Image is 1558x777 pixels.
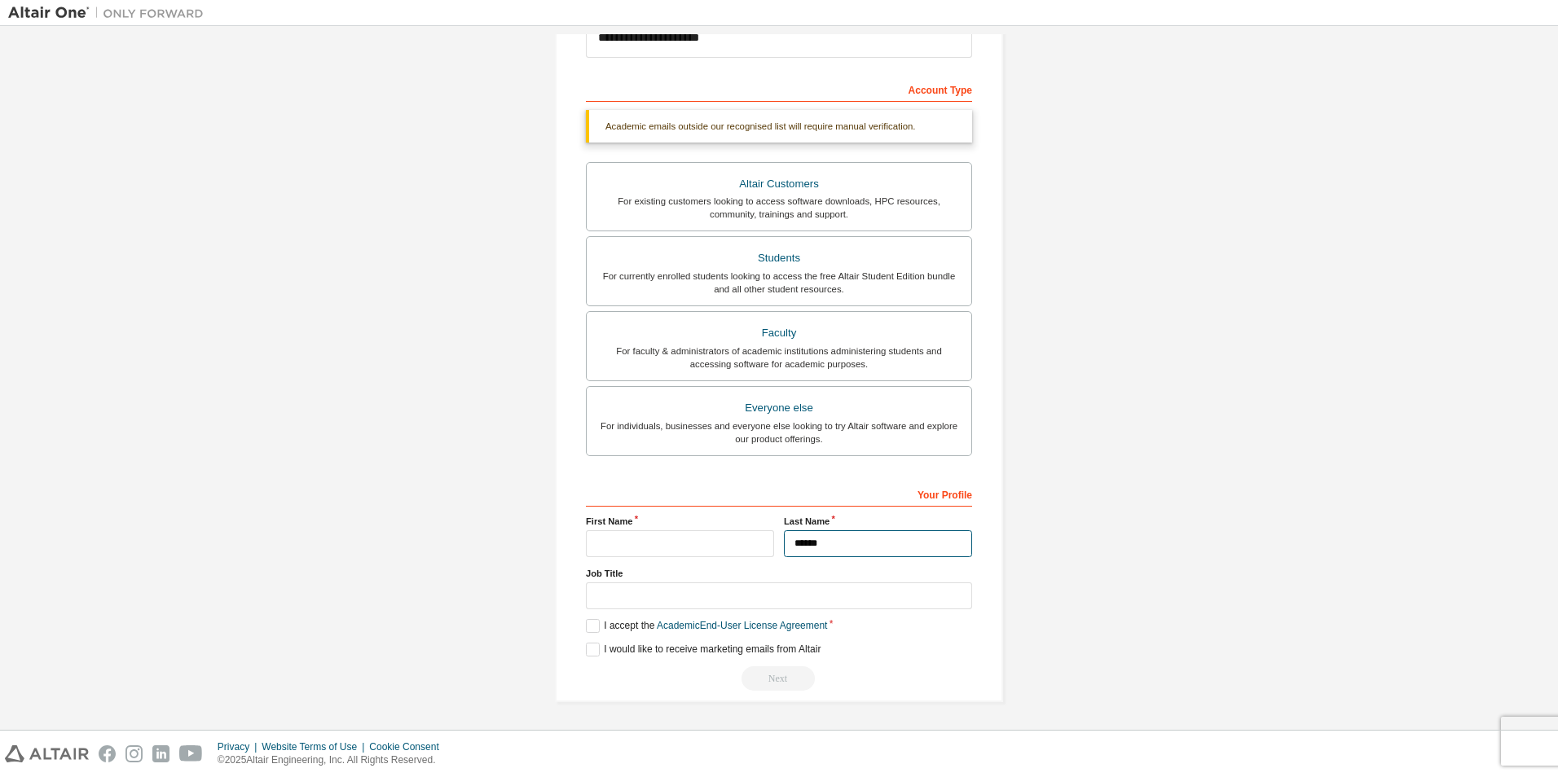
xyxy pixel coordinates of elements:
[586,481,972,507] div: Your Profile
[596,419,962,446] div: For individuals, businesses and everyone else looking to try Altair software and explore our prod...
[596,397,962,419] div: Everyone else
[657,620,827,631] a: Academic End-User License Agreement
[99,745,116,762] img: facebook.svg
[5,745,89,762] img: altair_logo.svg
[125,745,143,762] img: instagram.svg
[586,643,821,656] label: I would like to receive marketing emails from Altair
[152,745,169,762] img: linkedin.svg
[586,567,972,580] label: Job Title
[596,345,962,371] div: For faculty & administrators of academic institutions administering students and accessing softwa...
[596,195,962,221] div: For existing customers looking to access software downloads, HPC resources, community, trainings ...
[586,76,972,102] div: Account Type
[218,740,262,753] div: Privacy
[369,740,448,753] div: Cookie Consent
[596,322,962,345] div: Faculty
[784,515,972,528] label: Last Name
[596,247,962,270] div: Students
[262,740,369,753] div: Website Terms of Use
[596,270,962,296] div: For currently enrolled students looking to access the free Altair Student Edition bundle and all ...
[586,110,972,143] div: Academic emails outside our recognised list will require manual verification.
[8,5,212,21] img: Altair One
[586,666,972,691] div: Read and acccept EULA to continue
[218,753,449,767] p: © 2025 Altair Engineering, Inc. All Rights Reserved.
[596,173,962,195] div: Altair Customers
[179,745,203,762] img: youtube.svg
[586,515,774,528] label: First Name
[586,619,827,633] label: I accept the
